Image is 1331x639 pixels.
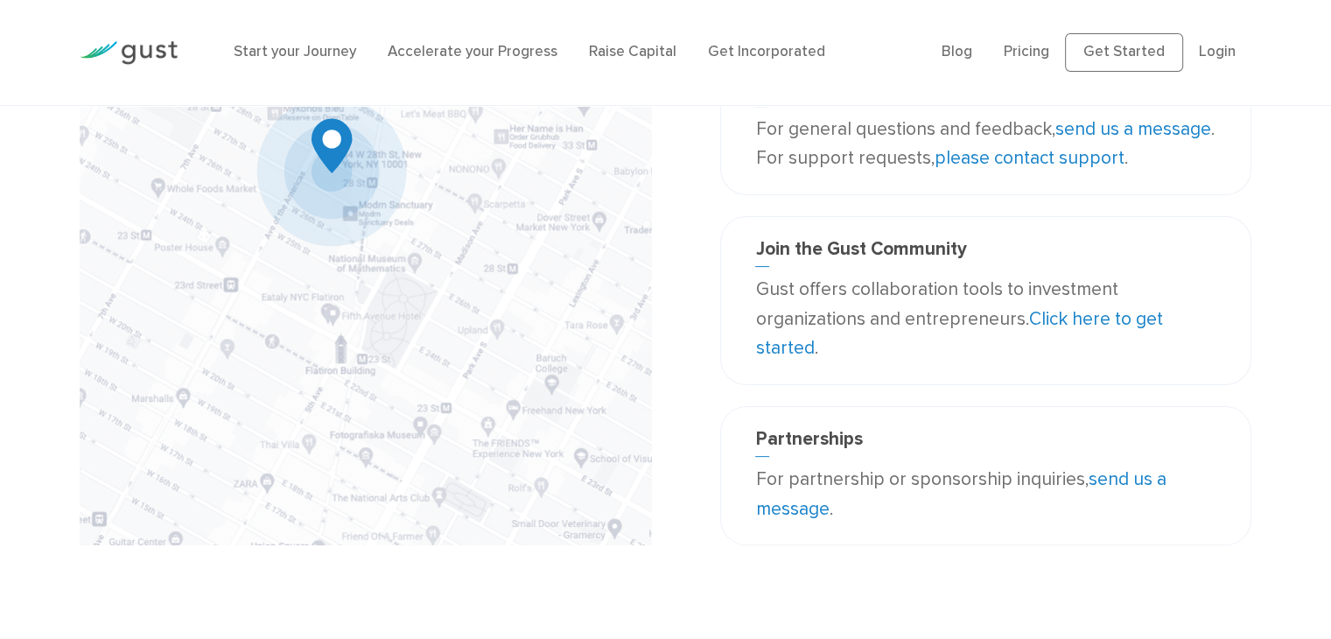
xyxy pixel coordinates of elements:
a: Login [1199,43,1236,60]
a: Get Incorporated [708,43,825,60]
img: Gust Logo [80,41,178,65]
p: For partnership or sponsorship inquiries, . [755,465,1215,523]
h3: Join the Gust Community [755,238,1215,267]
a: Accelerate your Progress [388,43,557,60]
p: For general questions and feedback, . For support requests, . [755,115,1215,173]
a: send us a message [755,468,1166,520]
a: Blog [942,43,972,60]
h3: Partnerships [755,428,1215,457]
a: Raise Capital [589,43,676,60]
a: send us a message [1054,118,1210,140]
a: Start your Journey [234,43,356,60]
a: please contact support [934,147,1124,169]
p: Gust offers collaboration tools to investment organizations and entrepreneurs. . [755,275,1215,363]
a: Get Started [1065,33,1183,72]
a: Pricing [1004,43,1049,60]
